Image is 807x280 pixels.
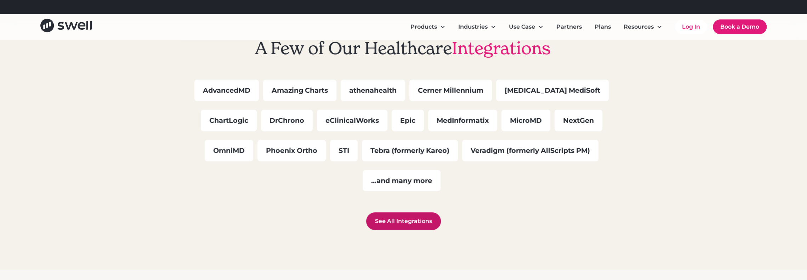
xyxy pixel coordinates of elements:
div: Resources [618,20,668,34]
div: [MEDICAL_DATA] MediSoft [496,80,609,101]
a: home [40,19,92,35]
a: Book a Demo [713,19,767,34]
a: See All Integrations [366,212,441,230]
div: MicroMD [501,110,550,131]
div: Use Case [503,20,549,34]
div: Tebra (formerly Kareo) [362,140,458,161]
div: AdvancedMD [194,80,259,101]
div: STI [330,140,358,161]
div: Veradigm (formerly AllScripts PM) [462,140,598,161]
div: Resources [624,23,654,31]
a: Log In [675,20,707,34]
div: ...and many more [363,170,441,192]
div: athenahealth [341,80,405,101]
div: Use Case [509,23,535,31]
div: ChartLogic [201,110,257,131]
div: Industries [453,20,502,34]
div: DrChrono [261,110,313,131]
a: Partners [551,20,587,34]
div: MedInformatix [428,110,497,131]
div: Epic [392,110,424,131]
div: Products [410,23,437,31]
span: Integrations [452,38,551,59]
div: Phoenix Ortho [257,140,326,161]
div: Cerner Millennium [409,80,492,101]
div: Products [405,20,451,34]
div: Industries [458,23,488,31]
a: Plans [589,20,616,34]
div: NextGen [555,110,602,131]
div: OmniMD [205,140,253,161]
div: Amazing Charts [263,80,336,101]
h2: A Few of Our Healthcare [255,38,551,59]
div: eClinicalWorks [317,110,387,131]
